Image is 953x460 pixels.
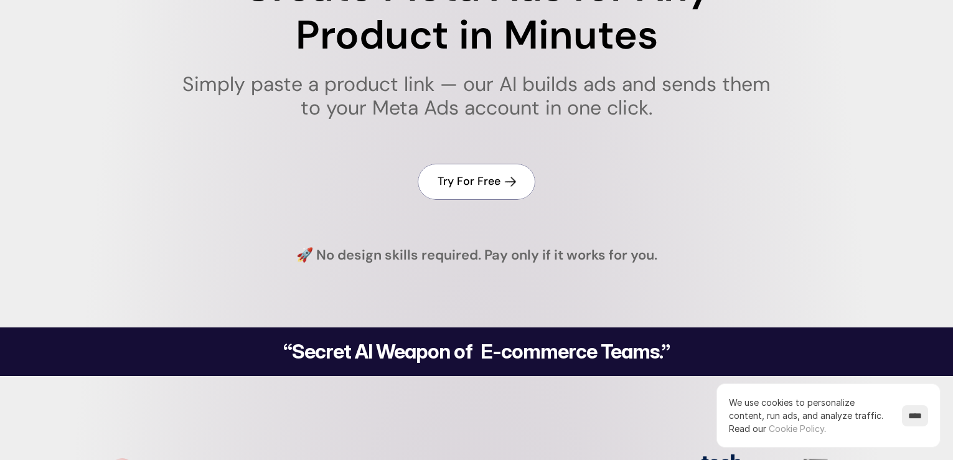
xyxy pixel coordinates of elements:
a: Try For Free [418,164,535,199]
p: We use cookies to personalize content, run ads, and analyze traffic. [729,396,890,435]
h4: Try For Free [438,174,500,189]
h1: Simply paste a product link — our AI builds ads and sends them to your Meta Ads account in one cl... [174,72,779,120]
a: Cookie Policy [769,423,824,434]
h2: “Secret AI Weapon of E-commerce Teams.” [251,342,702,362]
span: Read our . [729,423,826,434]
h4: 🚀 No design skills required. Pay only if it works for you. [296,246,657,265]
